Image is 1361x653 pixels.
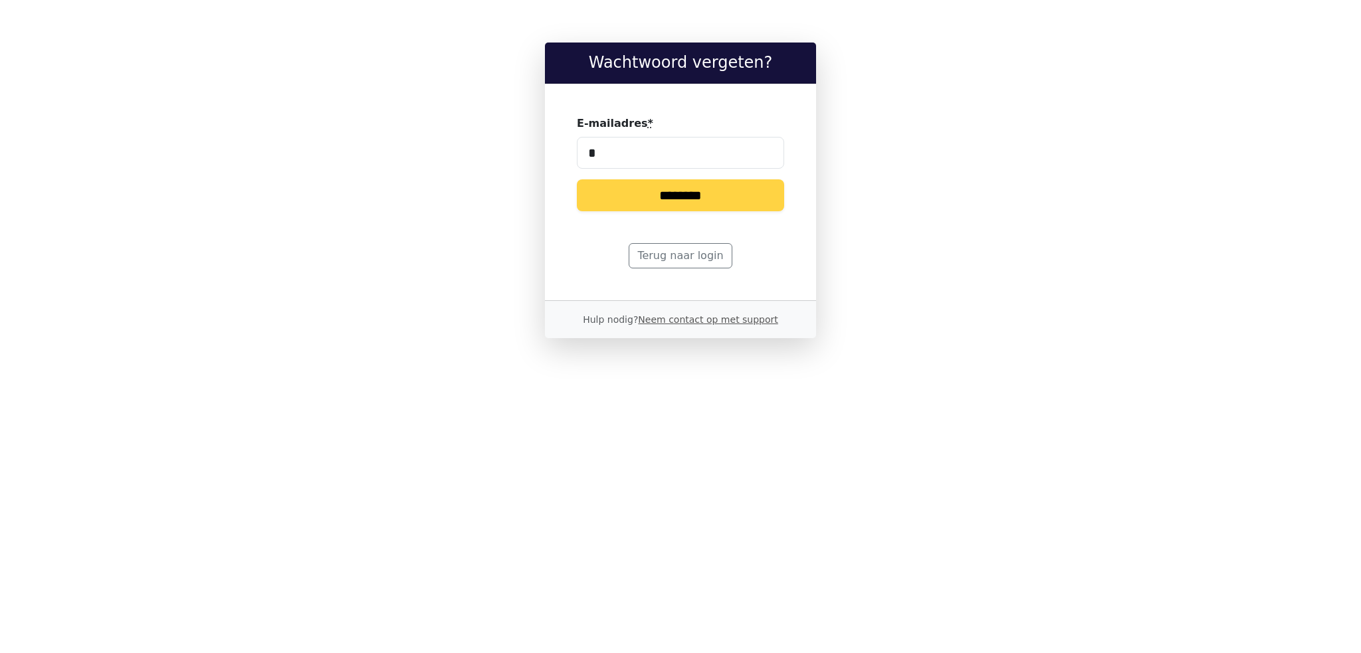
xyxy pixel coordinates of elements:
[638,314,778,325] a: Neem contact op met support
[629,243,732,268] a: Terug naar login
[583,314,778,325] small: Hulp nodig?
[556,53,805,72] h2: Wachtwoord vergeten?
[577,116,653,132] label: E-mailadres
[648,117,653,130] abbr: required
